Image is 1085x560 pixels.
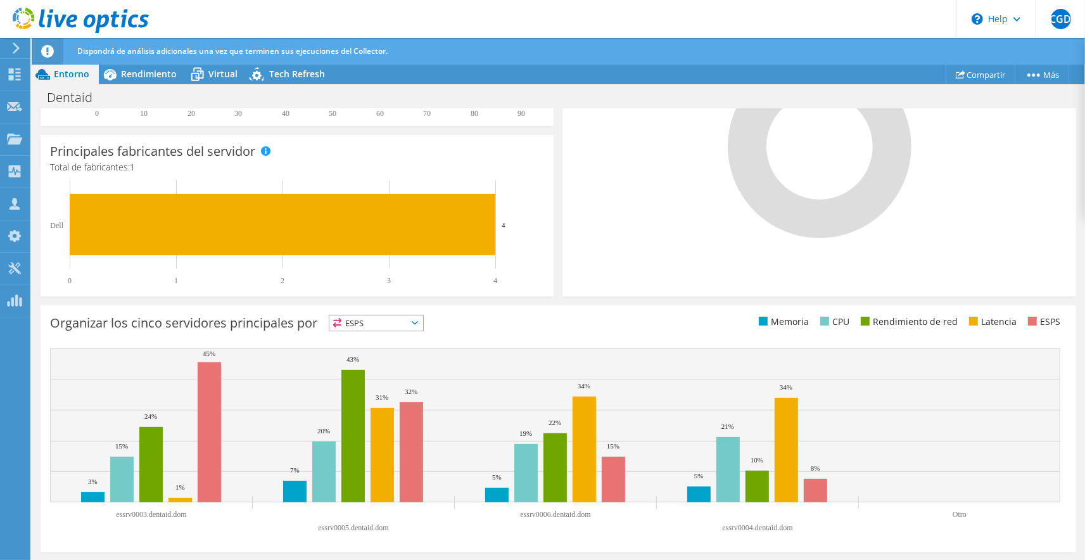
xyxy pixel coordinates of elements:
[317,427,330,435] text: 20%
[520,510,591,519] text: essrv0006.dentaid.dom
[329,315,423,331] span: ESPS
[1015,65,1069,84] a: Más
[68,276,72,285] text: 0
[144,412,157,420] text: 24%
[972,13,983,25] svg: \n
[77,46,388,56] span: Dispondrá de análisis adicionales una vez que terminen sus ejecuciones del Collector.
[751,456,763,464] text: 10%
[966,315,1017,329] li: Latencia
[290,466,300,474] text: 7%
[405,388,417,395] text: 32%
[722,523,793,532] text: essrv0004.dentaid.dom
[281,276,284,285] text: 2
[817,315,849,329] li: CPU
[175,483,185,491] text: 1%
[387,276,391,285] text: 3
[423,109,431,118] text: 70
[517,109,525,118] text: 90
[376,109,384,118] text: 60
[318,523,389,532] text: essrv0005.dentaid.dom
[174,276,178,285] text: 1
[121,68,177,80] span: Rendimiento
[50,160,544,174] h4: Total de fabricantes:
[329,109,336,118] text: 50
[203,350,215,357] text: 45%
[88,478,98,485] text: 3%
[811,464,820,472] text: 8%
[502,221,505,229] text: 4
[721,423,734,430] text: 21%
[756,315,809,329] li: Memoria
[1051,9,1071,29] span: CGD
[858,315,958,329] li: Rendimiento de red
[953,510,967,519] text: Otro
[116,510,187,519] text: essrv0003.dentaid.dom
[41,91,112,105] h1: Dentaid
[140,109,148,118] text: 10
[130,161,135,173] span: 1
[694,472,704,480] text: 5%
[50,221,63,230] text: Dell
[95,109,99,118] text: 0
[269,68,325,80] span: Tech Refresh
[519,430,532,437] text: 19%
[50,144,255,158] h3: Principales fabricantes del servidor
[115,442,128,450] text: 15%
[346,355,359,363] text: 43%
[208,68,238,80] span: Virtual
[1025,315,1060,329] li: ESPS
[54,68,89,80] span: Entorno
[376,393,388,401] text: 31%
[780,383,792,391] text: 34%
[234,109,242,118] text: 30
[471,109,478,118] text: 80
[607,442,619,450] text: 15%
[549,419,561,426] text: 22%
[946,65,1015,84] a: Compartir
[282,109,289,118] text: 40
[492,473,502,481] text: 5%
[578,382,590,390] text: 34%
[187,109,195,118] text: 20
[493,276,497,285] text: 4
